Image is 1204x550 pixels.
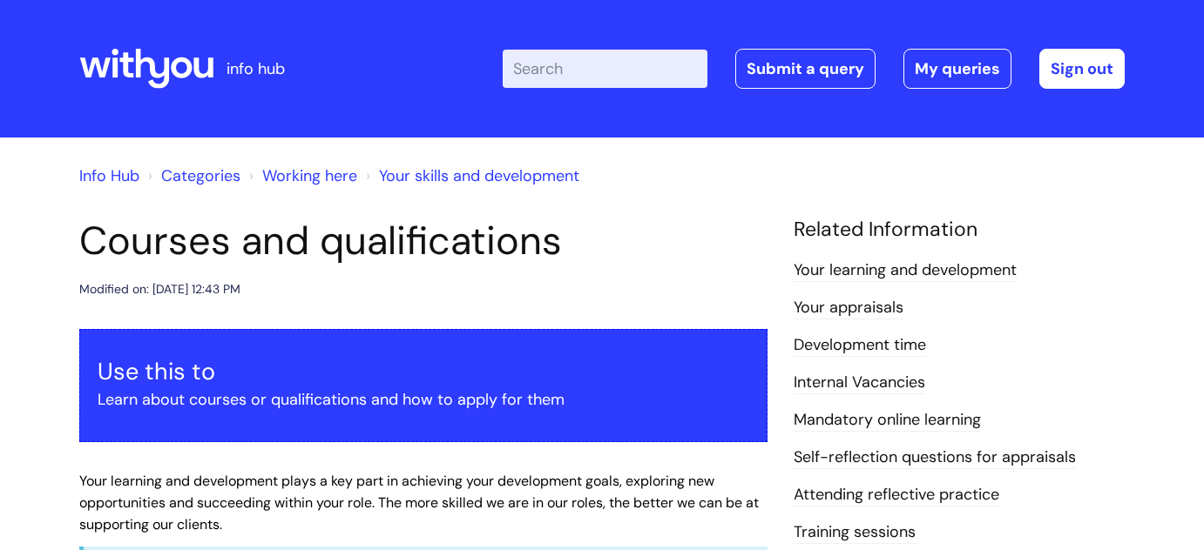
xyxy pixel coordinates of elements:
[98,386,749,413] p: Learn about courses or qualifications and how to apply for them
[794,297,903,319] a: Your appraisals
[794,372,925,394] a: Internal Vacancies
[144,162,240,190] li: Solution home
[79,218,768,265] h1: Courses and qualifications
[227,55,285,83] p: info hub
[794,484,999,506] a: Attending reflective practice
[794,409,981,432] a: Mandatory online learning
[79,472,759,533] span: Your learning and development plays a key part in achieving your development goals, exploring new...
[903,49,1011,89] a: My queries
[262,165,357,186] a: Working here
[379,165,579,186] a: Your skills and development
[794,446,1076,469] a: Self-reflection questions for appraisals
[161,165,240,186] a: Categories
[98,358,749,386] h3: Use this to
[503,49,1125,89] div: | -
[794,218,1125,242] h4: Related Information
[794,521,916,544] a: Training sessions
[794,259,1017,282] a: Your learning and development
[245,162,357,190] li: Working here
[735,49,876,89] a: Submit a query
[794,334,926,357] a: Development time
[503,50,707,88] input: Search
[1039,49,1125,89] a: Sign out
[362,162,579,190] li: Your skills and development
[79,165,139,186] a: Info Hub
[79,278,240,300] div: Modified on: [DATE] 12:43 PM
